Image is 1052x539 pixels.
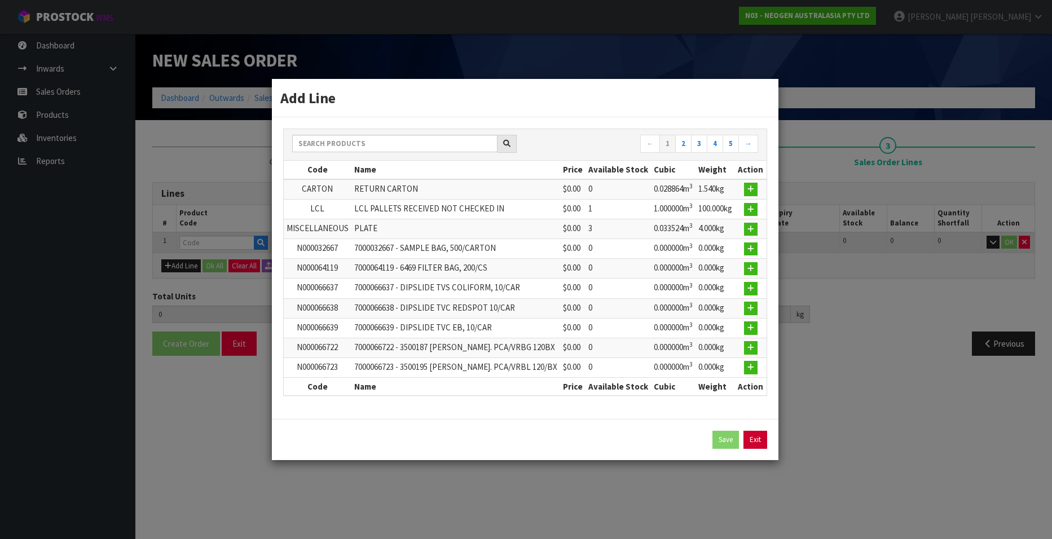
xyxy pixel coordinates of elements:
td: 0.000kg [696,338,735,357]
td: $0.00 [560,338,586,357]
td: 1 [586,199,651,219]
a: 4 [707,135,723,153]
th: Weight [696,377,735,395]
td: MISCELLANEOUS [284,219,351,239]
td: $0.00 [560,357,586,377]
td: 7000066639 - DIPSLIDE TVC EB, 10/CAR [351,318,560,338]
td: 0 [586,279,651,298]
sup: 3 [689,301,693,309]
td: 7000032667 - SAMPLE BAG, 500/CARTON [351,239,560,259]
td: LCL PALLETS RECEIVED NOT CHECKED IN [351,199,560,219]
td: N000066722 [284,338,351,357]
th: Code [284,377,351,395]
td: 0 [586,239,651,259]
td: 0.000000m [651,279,696,298]
td: 0.000kg [696,279,735,298]
th: Action [735,377,766,395]
th: Name [351,161,560,179]
th: Cubic [651,377,696,395]
sup: 3 [689,182,693,190]
td: N000066638 [284,298,351,318]
td: 0.000000m [651,318,696,338]
a: 5 [723,135,739,153]
th: Available Stock [586,161,651,179]
td: 1.000000m [651,199,696,219]
td: 0 [586,338,651,357]
a: 3 [691,135,707,153]
td: 0.000000m [651,239,696,259]
td: 7000066638 - DIPSLIDE TVC REDSPOT 10/CAR [351,298,560,318]
sup: 3 [689,242,693,250]
td: 0.000kg [696,259,735,279]
td: $0.00 [560,298,586,318]
td: RETURN CARTON [351,179,560,200]
td: $0.00 [560,179,586,200]
th: Price [560,161,586,179]
td: 0.000000m [651,338,696,357]
th: Action [735,161,766,179]
td: N000064119 [284,259,351,279]
td: LCL [284,199,351,219]
td: 3 [586,219,651,239]
sup: 3 [689,262,693,269]
h3: Add Line [280,87,770,108]
td: $0.00 [560,279,586,298]
td: 100.000kg [696,199,735,219]
a: → [738,135,758,153]
td: 0 [586,357,651,377]
th: Cubic [651,161,696,179]
td: 0.000kg [696,318,735,338]
td: 0 [586,179,651,200]
button: Save [712,431,739,449]
td: 0 [586,259,651,279]
td: N000066639 [284,318,351,338]
td: N000066723 [284,357,351,377]
td: $0.00 [560,199,586,219]
td: $0.00 [560,219,586,239]
a: ← [640,135,660,153]
th: Name [351,377,560,395]
sup: 3 [689,202,693,210]
sup: 3 [689,341,693,348]
td: N000032667 [284,239,351,259]
a: 1 [659,135,676,153]
td: 0.000kg [696,298,735,318]
a: 2 [675,135,692,153]
td: 0.000000m [651,259,696,279]
nav: Page navigation [534,135,758,154]
td: 7000066722 - 3500187 [PERSON_NAME]. PCA/VRBG 120BX [351,338,560,357]
th: Price [560,377,586,395]
td: 1.540kg [696,179,735,200]
td: 7000066637 - DIPSLIDE TVS COLIFORM, 10/CAR [351,279,560,298]
td: 0.000kg [696,239,735,259]
td: 0.000kg [696,357,735,377]
input: Search products [292,135,498,152]
sup: 3 [689,321,693,329]
td: $0.00 [560,318,586,338]
th: Available Stock [586,377,651,395]
td: 0 [586,298,651,318]
sup: 3 [689,360,693,368]
sup: 3 [689,281,693,289]
td: 0.000000m [651,298,696,318]
td: $0.00 [560,259,586,279]
td: 7000064119 - 6469 FILTER BAG, 200/CS [351,259,560,279]
td: 0.033524m [651,219,696,239]
td: 4.000kg [696,219,735,239]
td: 7000066723 - 3500195 [PERSON_NAME]. PCA/VRBL 120/BX [351,357,560,377]
td: 0.000000m [651,357,696,377]
th: Code [284,161,351,179]
td: $0.00 [560,239,586,259]
a: Exit [743,431,767,449]
td: CARTON [284,179,351,200]
th: Weight [696,161,735,179]
td: 0 [586,318,651,338]
td: PLATE [351,219,560,239]
td: N000066637 [284,279,351,298]
td: 0.028864m [651,179,696,200]
sup: 3 [689,222,693,229]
